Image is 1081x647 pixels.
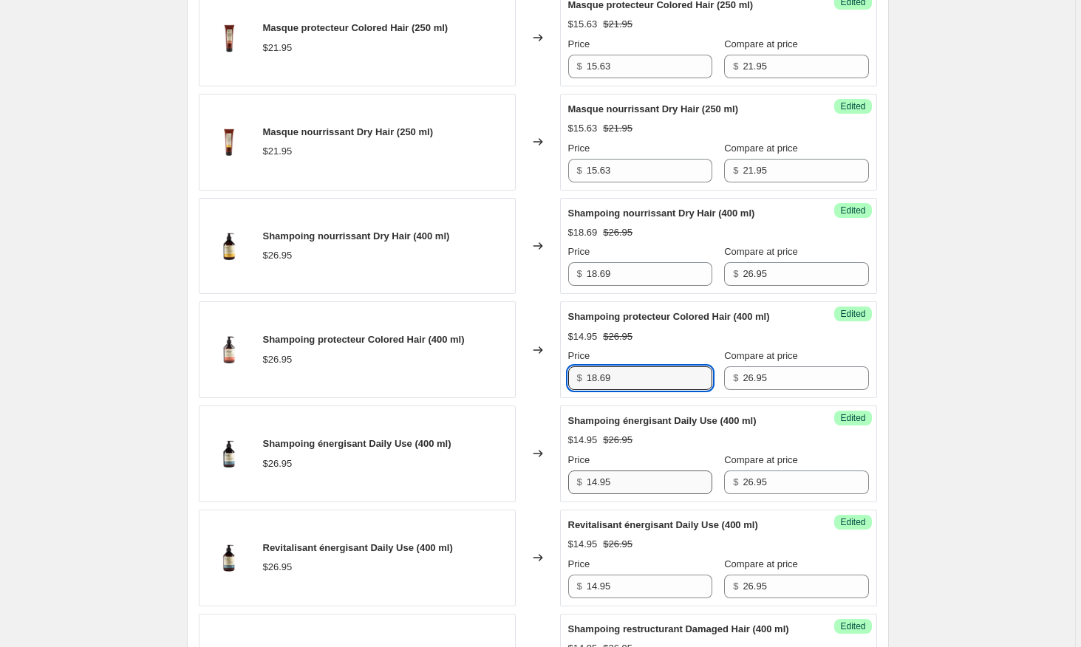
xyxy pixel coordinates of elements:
[724,38,798,49] span: Compare at price
[263,542,453,553] span: Revitalisant énergisant Daily Use (400 ml)
[263,456,293,471] div: $26.95
[840,516,865,528] span: Edited
[568,537,598,552] div: $14.95
[207,224,251,268] img: shampoing-nourrissant-dry-hair-400-ml-1161759774_80x.png
[568,329,598,344] div: $14.95
[577,268,582,279] span: $
[724,558,798,569] span: Compare at price
[840,620,865,632] span: Edited
[207,328,251,372] img: shampoing-protecteur-colored-hair-insight-400-ml-36798750097629_80x.png
[733,372,738,383] span: $
[263,334,465,345] span: Shampoing protecteur Colored Hair (400 ml)
[568,415,757,426] span: Shampoing énergisant Daily Use (400 ml)
[733,476,738,487] span: $
[207,16,251,60] img: masque-protecteur-colored-hair-250-ml-1161759805_80x.png
[568,623,789,634] span: Shampoing restructurant Damaged Hair (400 ml)
[577,61,582,72] span: $
[263,144,293,159] div: $21.95
[263,438,451,449] span: Shampoing énergisant Daily Use (400 ml)
[603,537,632,552] strike: $26.95
[568,454,590,465] span: Price
[568,17,598,32] div: $15.63
[840,308,865,320] span: Edited
[568,311,770,322] span: Shampoing protecteur Colored Hair (400 ml)
[577,581,582,592] span: $
[577,476,582,487] span: $
[733,581,738,592] span: $
[568,103,738,114] span: Masque nourrissant Dry Hair (250 ml)
[568,38,590,49] span: Price
[207,120,251,164] img: masque-nourrissant-dry-hair-250-ml-1150915393_80x.png
[568,558,590,569] span: Price
[263,126,433,137] span: Masque nourrissant Dry Hair (250 ml)
[568,208,755,219] span: Shampoing nourrissant Dry Hair (400 ml)
[603,433,632,448] strike: $26.95
[263,560,293,575] div: $26.95
[263,41,293,55] div: $21.95
[733,61,738,72] span: $
[568,143,590,154] span: Price
[568,246,590,257] span: Price
[840,205,865,216] span: Edited
[568,433,598,448] div: $14.95
[840,100,865,112] span: Edited
[724,454,798,465] span: Compare at price
[207,431,251,476] img: shampoing-energisant-daily-use-400-ml-1161759780_80x.png
[733,268,738,279] span: $
[603,121,632,136] strike: $21.95
[724,246,798,257] span: Compare at price
[577,372,582,383] span: $
[733,165,738,176] span: $
[724,143,798,154] span: Compare at price
[568,225,598,240] div: $18.69
[603,225,632,240] strike: $26.95
[263,352,293,367] div: $26.95
[568,350,590,361] span: Price
[603,329,632,344] strike: $26.95
[263,22,449,33] span: Masque protecteur Colored Hair (250 ml)
[577,165,582,176] span: $
[568,519,758,530] span: Revitalisant énergisant Daily Use (400 ml)
[207,535,251,580] img: revitalisant-energisant-daily-use-400-ml-1161759778_80x.png
[568,121,598,136] div: $15.63
[724,350,798,361] span: Compare at price
[603,17,632,32] strike: $21.95
[840,412,865,424] span: Edited
[263,248,293,263] div: $26.95
[263,230,450,242] span: Shampoing nourrissant Dry Hair (400 ml)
